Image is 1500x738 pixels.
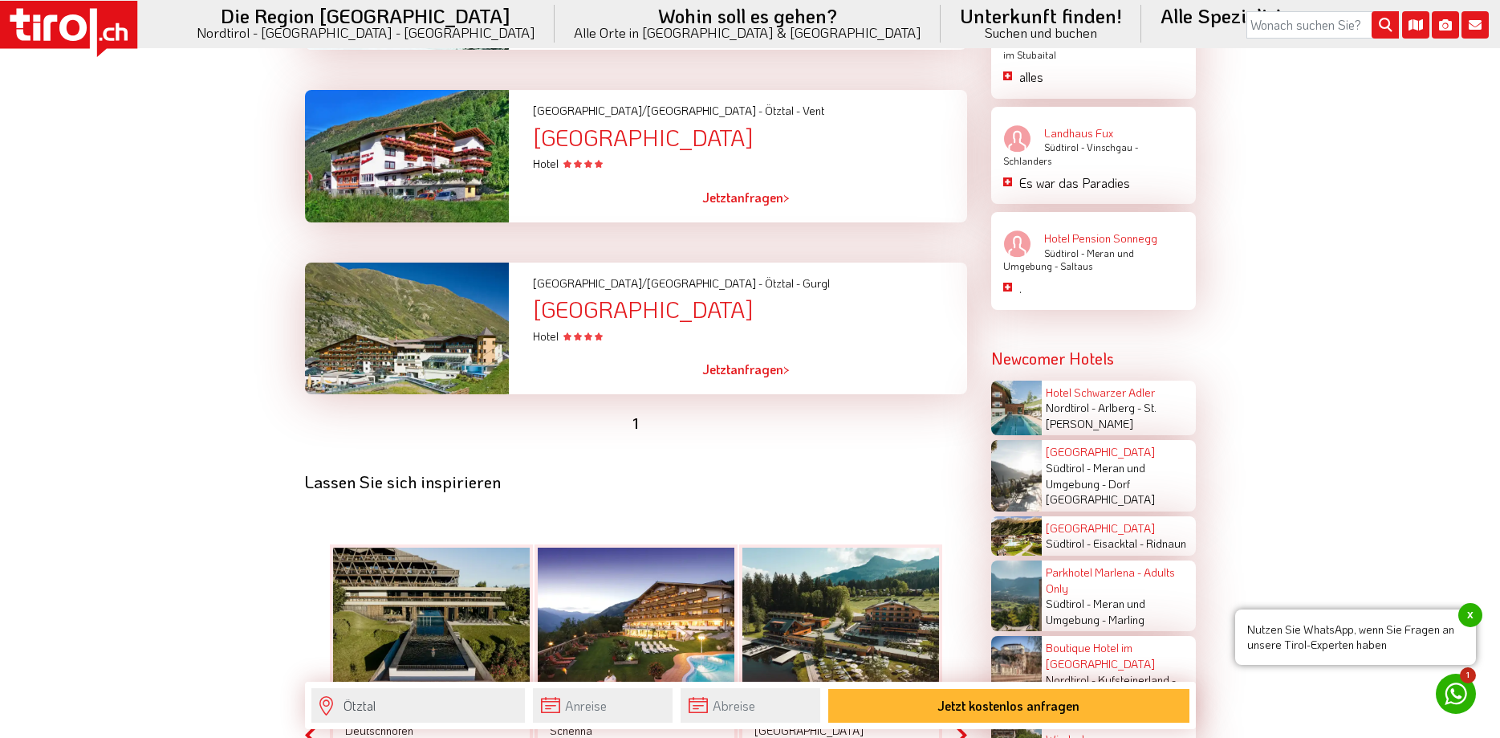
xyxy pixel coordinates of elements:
span: Eisacktal - [1093,536,1144,551]
a: 1 [632,414,639,433]
span: Südtirol - [1044,141,1084,153]
div: Lassen Sie sich inspirieren [305,472,967,491]
a: Hotel Pension Sonnegg [1003,230,1184,247]
span: Ridnaun [1146,536,1186,551]
a: 1 Nutzen Sie WhatsApp, wenn Sie Fragen an unsere Tirol-Experten habenx [1436,674,1476,714]
small: Nordtirol - [GEOGRAPHIC_DATA] - [GEOGRAPHIC_DATA] [197,26,535,39]
span: Saltaus [1060,259,1092,272]
span: Ötztal - [765,103,800,118]
span: Gurgl [803,275,830,291]
span: Schlanders [1003,154,1051,167]
div: [GEOGRAPHIC_DATA] [533,125,966,150]
span: Ötztal - [765,275,800,291]
input: Abreise [681,688,820,723]
span: Meran und Umgebung - [1046,460,1145,491]
a: Jetztanfragen> [702,179,790,216]
span: > [783,361,790,377]
p: alles [1019,68,1184,86]
a: [GEOGRAPHIC_DATA] [1046,520,1155,536]
span: Südtirol - [1046,460,1091,475]
span: Arlberg - [1098,400,1141,415]
span: Jetzt [702,189,730,206]
i: Karte öffnen [1402,11,1429,39]
div: [GEOGRAPHIC_DATA] [533,297,966,322]
small: Suchen und buchen [960,26,1122,39]
span: Südtirol - [1044,247,1084,259]
button: Jetzt kostenlos anfragen [828,689,1189,723]
span: Vinschgau - [1087,141,1138,153]
i: Fotogalerie [1432,11,1459,39]
a: Boutique Hotel im [GEOGRAPHIC_DATA] [1046,640,1155,671]
span: [GEOGRAPHIC_DATA]/[GEOGRAPHIC_DATA] - [533,103,762,118]
span: Südtirol - [1046,596,1091,611]
span: Vent [803,103,824,118]
span: > [783,189,790,206]
span: Meran und Umgebung - [1046,596,1145,627]
a: Hotel Schwarzer Adler [1046,385,1155,400]
a: [GEOGRAPHIC_DATA] [1046,444,1155,459]
span: Dorf [GEOGRAPHIC_DATA] [1046,476,1155,508]
input: Wonach suchen Sie? [1246,11,1399,39]
i: Kontakt [1461,11,1489,39]
span: Nordtirol - [1046,672,1096,687]
span: x [1458,603,1482,627]
span: Südtirol - [1046,536,1091,551]
input: Wo soll's hingehen? [311,688,525,723]
p: . [1019,279,1184,297]
a: Parkhotel Marlena - Adults Only [1046,565,1175,596]
strong: Newcomer Hotels [991,348,1114,369]
span: Hotel [533,156,603,171]
span: [GEOGRAPHIC_DATA]/[GEOGRAPHIC_DATA] - [533,275,762,291]
span: Marling [1108,612,1144,627]
small: Alle Orte in [GEOGRAPHIC_DATA] & [GEOGRAPHIC_DATA] [574,26,921,39]
p: Es war das Paradies [1019,174,1184,192]
span: Kufsteinerland - [1098,672,1176,687]
span: Nutzen Sie WhatsApp, wenn Sie Fragen an unsere Tirol-Experten haben [1235,610,1476,665]
span: 1 [1460,667,1476,683]
span: Nordtirol - [1046,400,1096,415]
a: Jetztanfragen> [702,352,790,389]
span: St. [PERSON_NAME] [1046,400,1157,431]
span: Hotel [533,328,603,344]
a: Landhaus Fux [1003,125,1184,141]
span: Jetzt [702,361,730,377]
input: Anreise [533,688,673,723]
span: Meran und Umgebung - [1003,247,1134,273]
